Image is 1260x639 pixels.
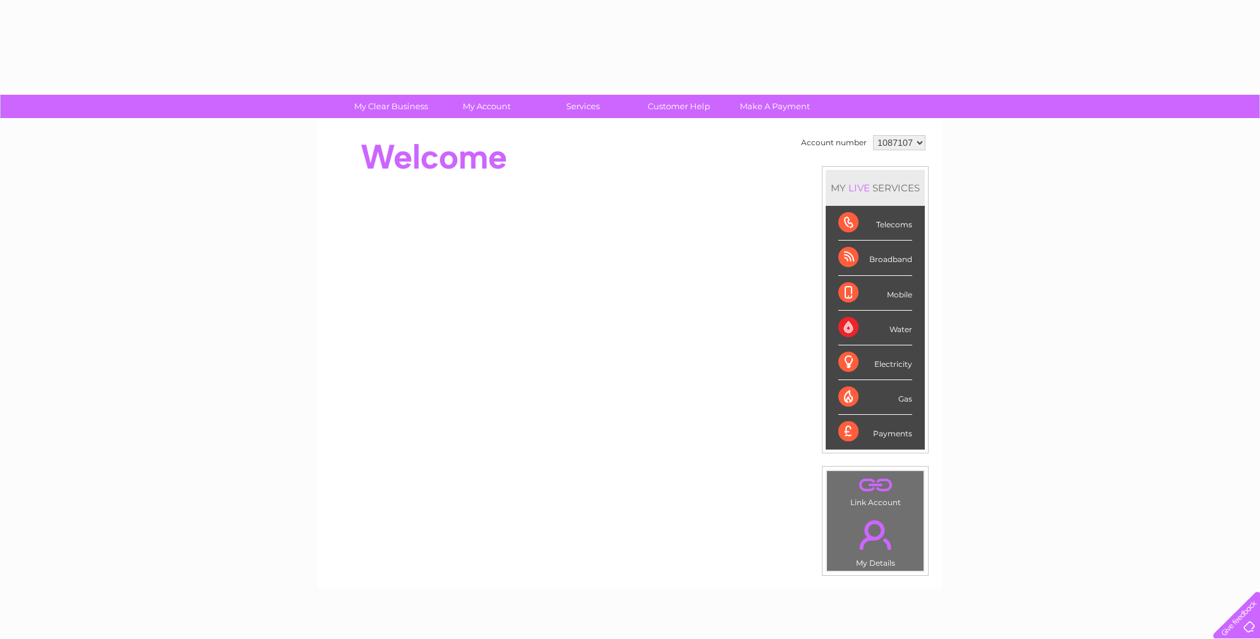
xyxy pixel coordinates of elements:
td: Link Account [826,470,924,510]
a: My Clear Business [339,95,443,118]
a: . [830,513,920,557]
td: Account number [798,132,870,153]
div: Mobile [838,276,912,311]
a: Make A Payment [723,95,827,118]
div: Electricity [838,345,912,380]
a: Services [531,95,635,118]
div: Broadband [838,241,912,275]
a: Customer Help [627,95,731,118]
td: My Details [826,510,924,571]
div: MY SERVICES [826,170,925,206]
div: Payments [838,415,912,449]
a: My Account [435,95,539,118]
div: Gas [838,380,912,415]
a: . [830,474,920,496]
div: Telecoms [838,206,912,241]
div: Water [838,311,912,345]
div: LIVE [846,182,872,194]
